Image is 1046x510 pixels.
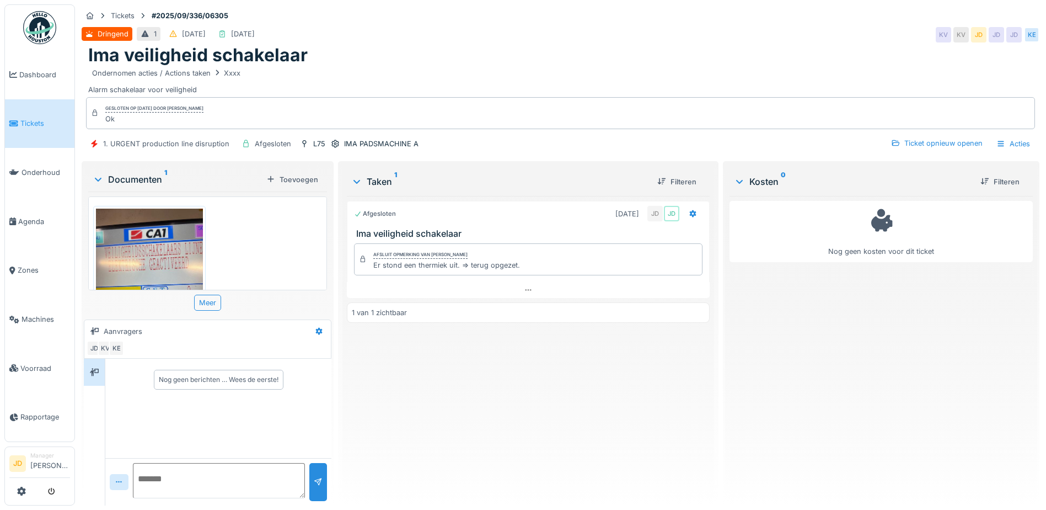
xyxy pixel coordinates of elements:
[98,341,113,356] div: KV
[20,118,70,129] span: Tickets
[19,70,70,80] span: Dashboard
[664,206,679,221] div: JD
[92,68,240,78] div: Ondernomen acties / Actions taken Xxxx
[147,10,233,21] strong: #2025/09/336/06305
[5,295,74,344] a: Machines
[354,209,396,219] div: Afgesloten
[164,173,167,186] sup: 1
[313,139,325,149] div: L75
[9,455,26,472] li: JD
[159,375,278,385] div: Nog geen berichten … Wees de eerste!
[22,167,70,178] span: Onderhoud
[373,251,468,259] div: Afsluit opmerking van [PERSON_NAME]
[976,174,1024,189] div: Filteren
[182,29,206,39] div: [DATE]
[23,11,56,44] img: Badge_color-CXgf-gQk.svg
[647,206,663,221] div: JD
[18,265,70,275] span: Zones
[88,66,1033,95] div: Alarm schakelaar voor veiligheid
[5,99,74,148] a: Tickets
[87,341,102,356] div: JD
[104,326,142,337] div: Aanvragers
[255,139,291,149] div: Afgesloten
[653,174,701,189] div: Filteren
[5,246,74,295] a: Zones
[5,148,74,197] a: Onderhoud
[887,136,987,151] div: Ticket opnieuw openen
[936,27,951,42] div: KV
[5,50,74,99] a: Dashboard
[93,173,262,186] div: Documenten
[953,27,969,42] div: KV
[356,229,705,239] h3: Ima veiligheid schakelaar
[781,175,786,188] sup: 0
[991,136,1035,152] div: Acties
[5,393,74,442] a: Rapportage
[989,27,1004,42] div: JD
[111,10,135,21] div: Tickets
[737,206,1026,257] div: Nog geen kosten voor dit ticket
[109,341,124,356] div: KE
[88,45,308,66] h1: Ima veiligheid schakelaar
[352,307,407,318] div: 1 van 1 zichtbaar
[98,29,128,39] div: Dringend
[105,105,203,113] div: Gesloten op [DATE] door [PERSON_NAME]
[971,27,986,42] div: JD
[30,451,70,460] div: Manager
[734,175,972,188] div: Kosten
[5,344,74,393] a: Voorraad
[154,29,157,39] div: 1
[194,295,221,311] div: Meer
[373,260,520,270] div: Er stond een thermiek uit. => terug opgezet.
[344,139,419,149] div: IMA PADSMACHINE A
[103,139,229,149] div: 1. URGENT production line disruption
[20,363,70,374] span: Voorraad
[262,172,323,187] div: Toevoegen
[30,451,70,475] li: [PERSON_NAME]
[1024,27,1039,42] div: KE
[1006,27,1022,42] div: JD
[105,114,203,124] div: Ok
[615,209,639,219] div: [DATE]
[18,216,70,227] span: Agenda
[394,175,397,188] sup: 1
[96,209,203,351] img: lvxo2dxco0zyv4496v29jyci5esq
[5,197,74,246] a: Agenda
[351,175,648,188] div: Taken
[231,29,255,39] div: [DATE]
[9,451,70,478] a: JD Manager[PERSON_NAME]
[22,314,70,325] span: Machines
[20,412,70,422] span: Rapportage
